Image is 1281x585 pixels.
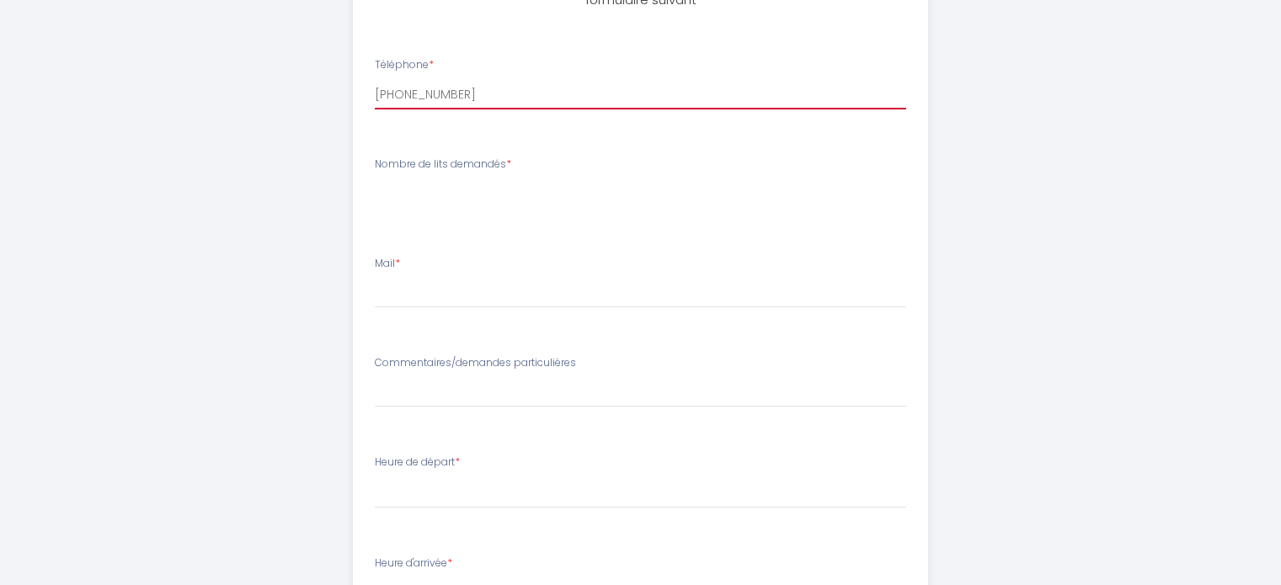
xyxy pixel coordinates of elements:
label: Téléphone [375,57,434,73]
label: Heure de départ [375,455,460,471]
label: Commentaires/demandes particulières [375,355,576,371]
label: Nombre de lits demandés [375,157,511,173]
label: Mail [375,256,400,272]
label: Heure d'arrivée [375,556,452,572]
